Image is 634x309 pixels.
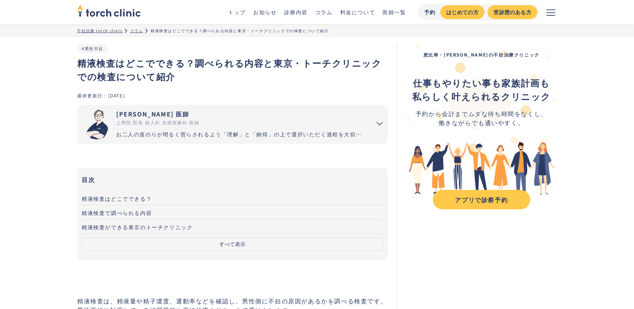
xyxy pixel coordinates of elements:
a: 医師一覧 [383,8,406,16]
div: 予約 [424,8,436,16]
a: 受診歴のある方 [487,5,537,19]
a: 料金について [340,8,375,16]
div: [PERSON_NAME] 医師 [116,109,365,118]
summary: 市山 卓彦 [PERSON_NAME] 医師 上野院 院長 婦人科 生殖医療科 医師 お二人の道のりが明るく照らされるよう「理解」と「納得」の上で選択いただく過程を大切にしています。エビデンスに... [77,105,388,144]
a: アプリで診察予約 [433,190,530,209]
div: お二人の道のりが明るく照らされるよう「理解」と「納得」の上で選択いただく過程を大切にしています。エビデンスに基づいた高水準の医療提供により「幸せな家族計画の実現」をお手伝いさせていただきます。 [116,130,365,138]
span: 精液検査ができる東京のトーチクリニック [82,223,193,231]
img: 市山 卓彦 [82,109,112,139]
div: 精液検査はどこでできる？調べられる内容と東京・トーチクリニックでの検査について紹介 [151,28,329,33]
div: 上野院 院長 婦人科 生殖医療科 医師 [116,119,365,126]
div: ‍ ‍ [412,76,551,103]
div: 予約から会計までムダな待ち時間をなくし、 働きながらでも通いやすく。 [412,109,551,127]
a: #男性不妊 [82,45,103,51]
a: 不妊治療 torch clinic [77,28,123,33]
div: 最終更新日： [77,92,108,99]
img: torch clinic [77,2,141,19]
strong: 恵比寿・[PERSON_NAME]の不妊治療クリニック [423,51,540,58]
h3: 目次 [82,174,383,185]
a: [PERSON_NAME] 医師 上野院 院長 婦人科 生殖医療科 医師 お二人の道のりが明るく照らされるよう「理解」と「納得」の上で選択いただく過程を大切にしています。エビデンスに基づいた高水... [77,105,365,144]
a: コラム [315,8,333,16]
span: 精液検査はどこでできる？ [82,195,152,202]
a: コラム [130,28,143,33]
a: はじめての方 [440,5,484,19]
strong: 仕事もやりたい事も家族計画も [413,76,550,89]
a: home [77,5,141,19]
div: アプリで診察予約 [440,195,523,204]
a: お知らせ [253,8,277,16]
a: トップ [228,8,246,16]
a: 精液検査で調べられる内容 [82,205,383,219]
div: 受診歴のある方 [493,8,531,16]
h1: 精液検査はどこでできる？調べられる内容と東京・トーチクリニックでの検査について紹介 [77,56,388,83]
ul: パンくずリスト [77,28,557,33]
strong: 私らしく叶えられるクリニック [412,90,551,103]
button: すべて表示 [82,237,383,251]
a: 診療内容 [284,8,307,16]
span: 精液検査で調べられる内容 [82,209,152,216]
a: 精液検査ができる東京のトーチクリニック [82,219,383,234]
div: [DATE] [108,92,125,99]
a: 精液検査はどこでできる？ [82,191,383,205]
div: はじめての方 [446,8,478,16]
